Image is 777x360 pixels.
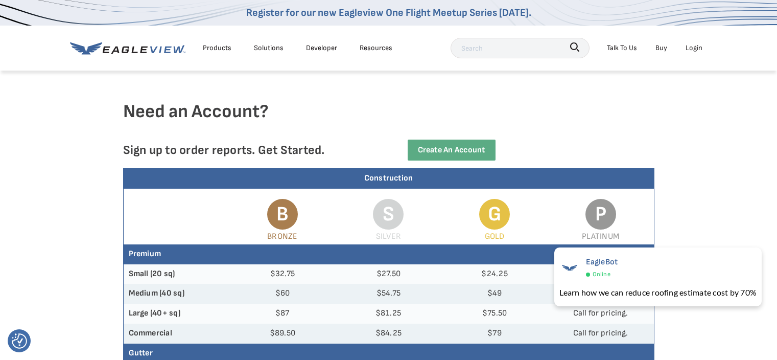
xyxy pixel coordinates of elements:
[593,269,610,280] span: Online
[548,284,654,304] td: Call for pricing.
[124,284,230,304] th: Medium (40 sq)
[229,324,336,344] td: $89.50
[607,41,637,54] div: Talk To Us
[12,333,27,349] img: Revisit consent button
[306,41,337,54] a: Developer
[548,264,654,284] td: Call for pricing.
[559,257,580,278] img: EagleBot
[548,324,654,344] td: Call for pricing.
[229,304,336,324] td: $87
[124,304,230,324] th: Large (40+ sq)
[124,324,230,344] th: Commercial
[336,324,442,344] td: $84.25
[376,232,401,241] span: Silver
[336,284,442,304] td: $54.75
[124,169,654,189] div: Construction
[559,286,757,299] div: Learn how we can reduce roofing estimate cost by 70%
[441,324,548,344] td: $79
[408,140,496,161] a: Create an Account
[267,232,297,241] span: Bronze
[441,264,548,284] td: $24.25
[373,199,404,230] span: S
[548,304,654,324] td: Call for pricing.
[229,284,336,304] td: $60
[582,232,619,241] span: Platinum
[441,284,548,304] td: $49
[485,232,505,241] span: Gold
[123,100,654,140] h4: Need an Account?
[123,143,372,157] p: Sign up to order reports. Get Started.
[267,199,298,230] span: B
[586,257,618,267] span: EagleBot
[124,244,654,264] th: Premium
[441,304,548,324] td: $75.50
[585,199,616,230] span: P
[246,7,531,19] a: Register for our new Eagleview One Flight Meetup Series [DATE].
[686,41,702,54] div: Login
[451,38,590,58] input: Search
[479,199,510,230] span: G
[229,264,336,284] td: $32.75
[124,264,230,284] th: Small (20 sq)
[336,264,442,284] td: $27.50
[12,333,27,349] button: Consent Preferences
[254,41,284,54] div: Solutions
[655,41,667,54] a: Buy
[203,41,231,54] div: Products
[336,304,442,324] td: $81.25
[360,41,392,54] div: Resources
